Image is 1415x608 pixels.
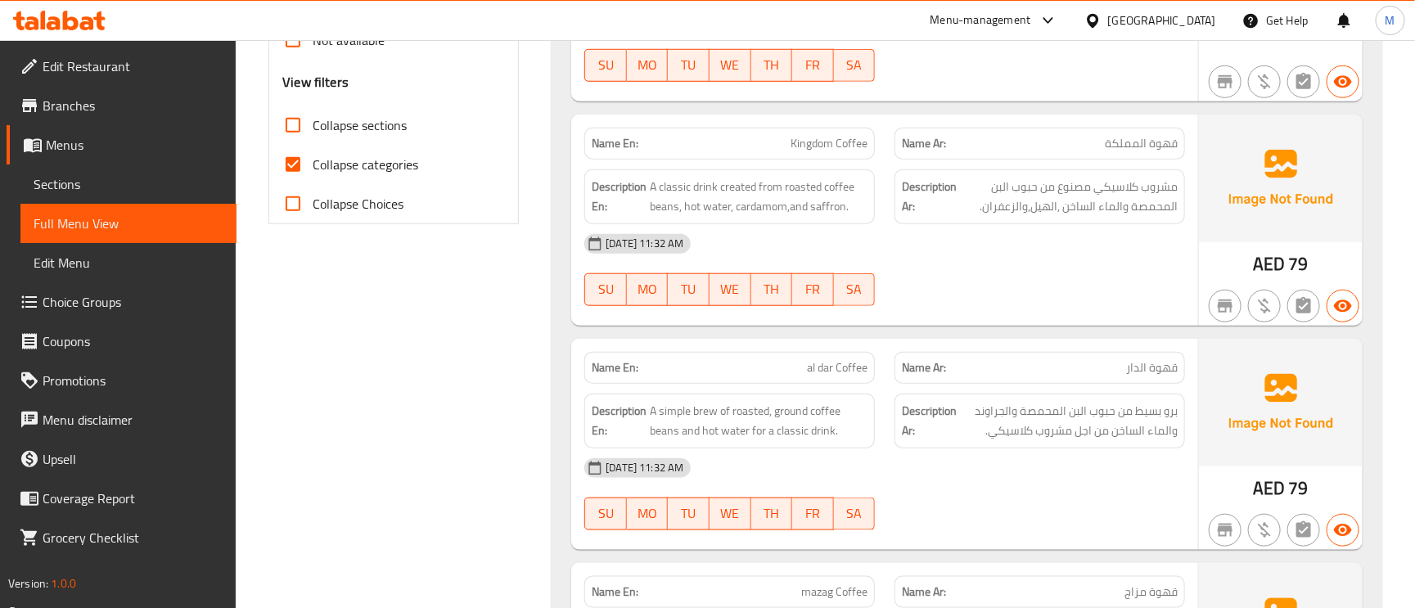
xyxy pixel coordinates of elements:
[799,53,827,77] span: FR
[834,49,876,82] button: SA
[674,502,703,525] span: TU
[902,583,946,601] strong: Name Ar:
[43,528,223,547] span: Grocery Checklist
[1253,248,1285,280] span: AED
[1289,472,1309,504] span: 79
[716,277,745,301] span: WE
[7,282,237,322] a: Choice Groups
[751,498,793,530] button: TH
[1289,248,1309,280] span: 79
[716,502,745,525] span: WE
[34,174,223,194] span: Sections
[960,401,1178,441] span: برو بسيط من حبوب البن المحمصة والجراوند والماء الساخن من اجل مشروب كلاسيكي.
[7,518,237,557] a: Grocery Checklist
[43,449,223,469] span: Upsell
[592,583,638,601] strong: Name En:
[751,49,793,82] button: TH
[592,53,620,77] span: SU
[674,53,703,77] span: TU
[20,243,237,282] a: Edit Menu
[43,331,223,351] span: Coupons
[1327,65,1359,98] button: Available
[902,135,946,152] strong: Name Ar:
[1199,339,1363,466] img: Ae5nvW7+0k+MAAAAAElFTkSuQmCC
[834,273,876,306] button: SA
[1327,290,1359,322] button: Available
[584,49,626,82] button: SU
[840,277,869,301] span: SA
[7,322,237,361] a: Coupons
[1287,514,1320,547] button: Not has choices
[840,53,869,77] span: SA
[792,273,834,306] button: FR
[43,410,223,430] span: Menu disclaimer
[43,489,223,508] span: Coverage Report
[43,96,223,115] span: Branches
[1287,65,1320,98] button: Not has choices
[716,53,745,77] span: WE
[668,49,710,82] button: TU
[7,86,237,125] a: Branches
[758,502,786,525] span: TH
[627,498,669,530] button: MO
[792,498,834,530] button: FR
[8,573,48,594] span: Version:
[592,277,620,301] span: SU
[902,401,957,441] strong: Description Ar:
[834,498,876,530] button: SA
[592,502,620,525] span: SU
[7,125,237,164] a: Menus
[313,115,407,135] span: Collapse sections
[791,135,867,152] span: Kingdom Coffee
[584,273,626,306] button: SU
[1108,11,1216,29] div: [GEOGRAPHIC_DATA]
[34,214,223,233] span: Full Menu View
[584,498,626,530] button: SU
[1124,583,1178,601] span: قهوة مزاج
[799,277,827,301] span: FR
[43,56,223,76] span: Edit Restaurant
[7,47,237,86] a: Edit Restaurant
[592,177,647,217] strong: Description En:
[751,273,793,306] button: TH
[43,371,223,390] span: Promotions
[599,460,690,475] span: [DATE] 11:32 AM
[1105,135,1178,152] span: قهوة المملكة
[20,204,237,243] a: Full Menu View
[902,359,946,376] strong: Name Ar:
[668,273,710,306] button: TU
[931,11,1031,30] div: Menu-management
[902,177,957,217] strong: Description Ar:
[313,30,385,50] span: Not available
[807,359,867,376] span: al dar Coffee
[668,498,710,530] button: TU
[1209,514,1242,547] button: Not branch specific item
[650,401,867,441] span: A simple brew of roasted, ground coffee beans and hot water for a classic drink.
[674,277,703,301] span: TU
[43,292,223,312] span: Choice Groups
[46,135,223,155] span: Menus
[1327,514,1359,547] button: Available
[1248,514,1281,547] button: Purchased item
[1287,290,1320,322] button: Not has choices
[592,359,638,376] strong: Name En:
[1126,359,1178,376] span: قهوة الدار
[792,49,834,82] button: FR
[710,498,751,530] button: WE
[313,194,403,214] span: Collapse Choices
[313,155,418,174] span: Collapse categories
[627,49,669,82] button: MO
[592,401,647,441] strong: Description En:
[633,502,662,525] span: MO
[633,53,662,77] span: MO
[7,400,237,439] a: Menu disclaimer
[758,277,786,301] span: TH
[1253,472,1285,504] span: AED
[650,177,867,217] span: A classic drink created from roasted coffee beans, hot water, cardamom,and saffron.
[627,273,669,306] button: MO
[801,583,867,601] span: mazag Coffee
[799,502,827,525] span: FR
[51,573,76,594] span: 1.0.0
[710,49,751,82] button: WE
[34,253,223,272] span: Edit Menu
